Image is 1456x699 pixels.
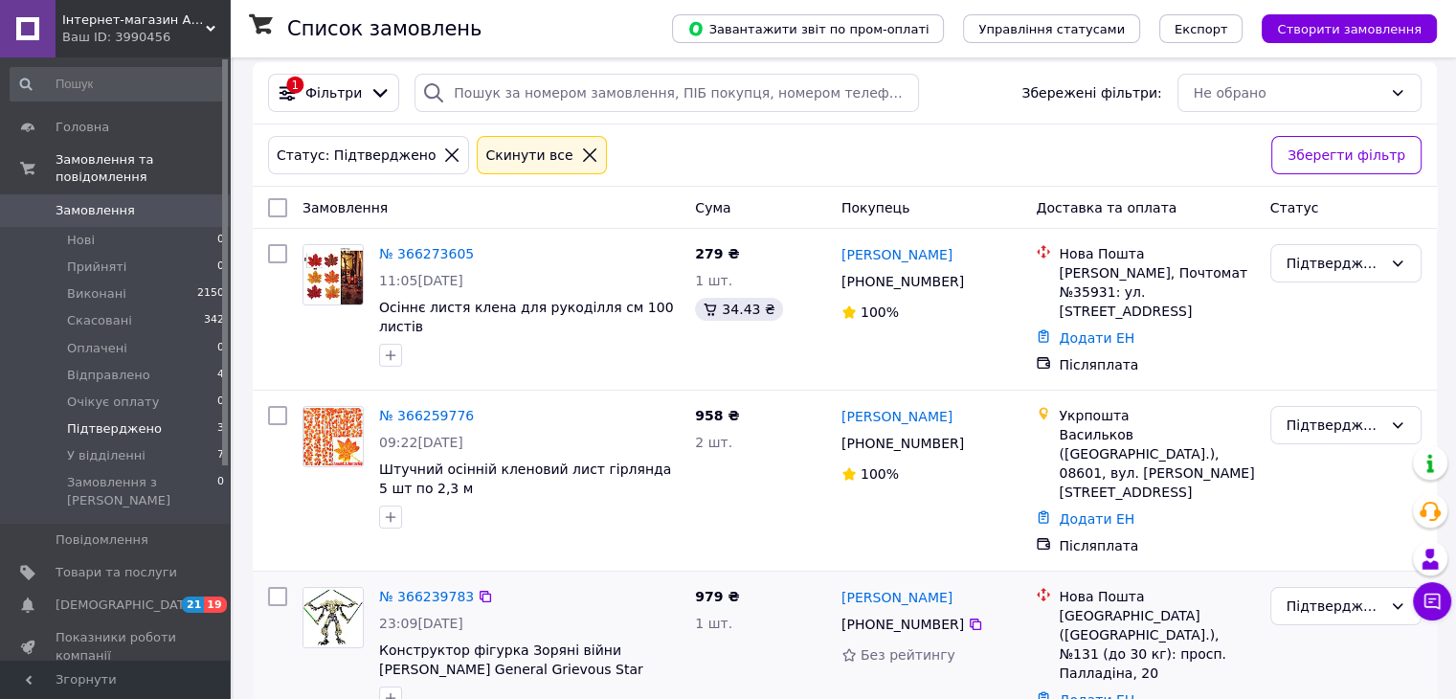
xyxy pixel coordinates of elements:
[217,447,224,464] span: 7
[67,259,126,276] span: Прийняті
[67,474,217,508] span: Замовлення з [PERSON_NAME]
[1059,511,1134,527] a: Додати ЕН
[1036,200,1176,215] span: Доставка та оплата
[1059,587,1254,606] div: Нова Пошта
[379,643,643,696] a: Конструктор фігурка Зоряні війни [PERSON_NAME] General Grievous Star Wars 32 см
[695,616,732,631] span: 1 шт.
[1277,22,1422,36] span: Створити замовлення
[182,597,204,613] span: 21
[62,11,206,29] span: Інтернет-магазин Amollishop
[861,304,899,320] span: 100%
[414,74,919,112] input: Пошук за номером замовлення, ПІБ покупця, номером телефону, Email, номером накладної
[62,29,230,46] div: Ваш ID: 3990456
[695,273,732,288] span: 1 шт.
[303,245,363,304] img: Фото товару
[1059,406,1254,425] div: Укрпошта
[303,588,363,647] img: Фото товару
[305,83,362,102] span: Фільтри
[695,435,732,450] span: 2 шт.
[838,611,968,638] div: [PHONE_NUMBER]
[56,202,135,219] span: Замовлення
[379,246,474,261] a: № 366273605
[56,151,230,186] span: Замовлення та повідомлення
[687,20,929,37] span: Завантажити звіт по пром-оплаті
[1059,606,1254,683] div: [GEOGRAPHIC_DATA] ([GEOGRAPHIC_DATA].), №131 (до 30 кг): просп. Палладіна, 20
[695,408,739,423] span: 958 ₴
[67,367,150,384] span: Відправлено
[482,145,576,166] div: Cкинути все
[1059,536,1254,555] div: Післяплата
[1059,244,1254,263] div: Нова Пошта
[379,616,463,631] span: 23:09[DATE]
[841,588,952,607] a: [PERSON_NAME]
[379,589,474,604] a: № 366239783
[217,340,224,357] span: 0
[1059,425,1254,502] div: Васильков ([GEOGRAPHIC_DATA].), 08601, вул. [PERSON_NAME][STREET_ADDRESS]
[302,406,364,467] a: Фото товару
[67,232,95,249] span: Нові
[1287,415,1382,436] div: Підтверджено
[1413,582,1451,620] button: Чат з покупцем
[1159,14,1243,43] button: Експорт
[379,408,474,423] a: № 366259776
[1270,200,1319,215] span: Статус
[1059,263,1254,321] div: [PERSON_NAME], Почтомат №35931: ул. [STREET_ADDRESS]
[217,474,224,508] span: 0
[695,589,739,604] span: 979 ₴
[963,14,1140,43] button: Управління статусами
[838,268,968,295] div: [PHONE_NUMBER]
[217,232,224,249] span: 0
[1175,22,1228,36] span: Експорт
[56,597,197,614] span: [DEMOGRAPHIC_DATA]
[1243,20,1437,35] a: Створити замовлення
[204,312,224,329] span: 342
[1288,145,1405,166] span: Зберегти фільтр
[379,435,463,450] span: 09:22[DATE]
[10,67,226,101] input: Пошук
[861,466,899,482] span: 100%
[287,17,482,40] h1: Список замовлень
[67,394,159,411] span: Очікує оплату
[302,587,364,648] a: Фото товару
[273,145,439,166] div: Статус: Підтверджено
[695,246,739,261] span: 279 ₴
[861,647,955,663] span: Без рейтингу
[67,447,146,464] span: У відділенні
[1287,253,1382,274] div: Підтверджено
[67,312,132,329] span: Скасовані
[978,22,1125,36] span: Управління статусами
[56,531,148,549] span: Повідомлення
[302,244,364,305] a: Фото товару
[841,245,952,264] a: [PERSON_NAME]
[204,597,226,613] span: 19
[1021,83,1161,102] span: Збережені фільтри:
[695,298,782,321] div: 34.43 ₴
[1262,14,1437,43] button: Створити замовлення
[1059,330,1134,346] a: Додати ЕН
[217,367,224,384] span: 4
[67,285,126,303] span: Виконані
[379,300,673,334] a: Осіннє листя клена для рукоділля см 100 листів
[217,394,224,411] span: 0
[197,285,224,303] span: 2150
[838,430,968,457] div: [PHONE_NUMBER]
[56,564,177,581] span: Товари та послуги
[379,462,671,496] a: Штучний осінній кленовий лист гірлянда 5 шт по 2,3 м
[1059,355,1254,374] div: Післяплата
[217,420,224,438] span: 3
[695,200,730,215] span: Cума
[1194,82,1382,103] div: Не обрано
[302,200,388,215] span: Замовлення
[841,407,952,426] a: [PERSON_NAME]
[1271,136,1422,174] button: Зберегти фільтр
[56,629,177,664] span: Показники роботи компанії
[379,273,463,288] span: 11:05[DATE]
[67,340,127,357] span: Оплачені
[1287,596,1382,617] div: Підтверджено
[841,200,909,215] span: Покупець
[672,14,944,43] button: Завантажити звіт по пром-оплаті
[56,119,109,136] span: Головна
